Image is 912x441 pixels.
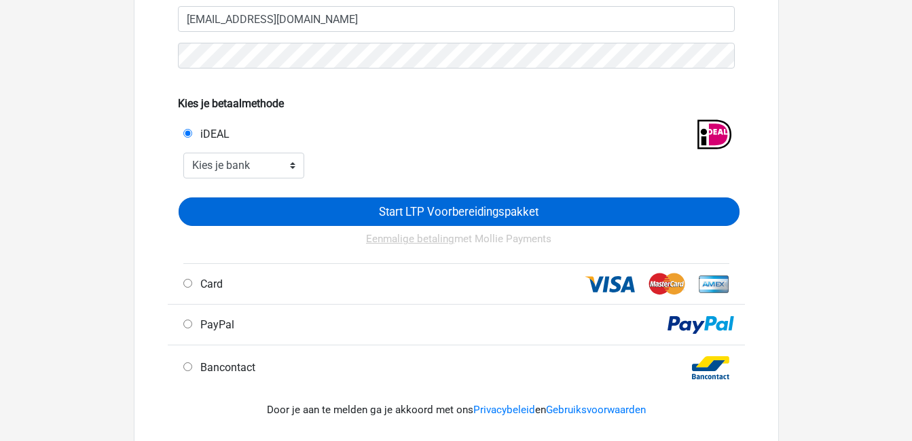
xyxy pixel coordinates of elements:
[179,197,740,226] input: Start LTP Voorbereidingspakket
[195,128,230,140] span: iDEAL
[195,277,223,290] span: Card
[178,97,284,110] b: Kies je betaalmethode
[178,386,735,434] div: Door je aan te melden ga je akkoord met ons en
[195,318,234,331] span: PayPal
[546,404,646,416] a: Gebruiksvoorwaarden
[366,233,454,245] u: Eenmalige betaling
[179,226,740,263] div: met Mollie Payments
[473,404,535,416] a: Privacybeleid
[178,6,735,32] input: Email
[195,361,255,374] span: Bancontact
